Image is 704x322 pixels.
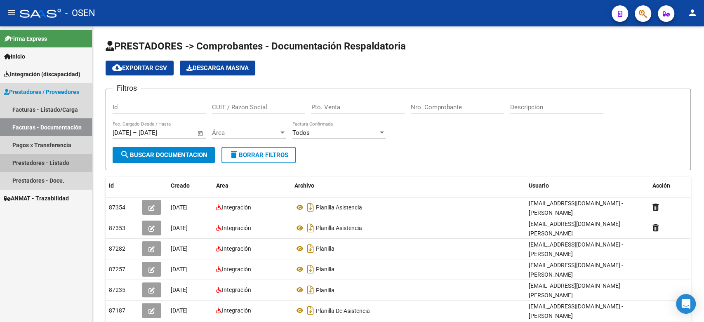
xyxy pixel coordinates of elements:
span: Área [212,129,279,136]
span: Integración [222,307,251,314]
span: [EMAIL_ADDRESS][DOMAIN_NAME] - [PERSON_NAME] [529,282,623,298]
datatable-header-cell: Archivo [291,177,525,195]
i: Descargar documento [305,242,316,255]
span: Todos [292,129,310,136]
span: Creado [171,182,190,189]
span: Planilla [316,245,334,252]
span: Planilla [316,266,334,273]
span: Integración (discapacidad) [4,70,80,79]
span: Acción [652,182,670,189]
span: Planilla De Asistencia [316,307,370,314]
div: Open Intercom Messenger [676,294,696,314]
span: Planilla Asistencia [316,204,362,211]
span: PRESTADORES -> Comprobantes - Documentación Respaldatoria [106,40,406,52]
span: [EMAIL_ADDRESS][DOMAIN_NAME] - [PERSON_NAME] [529,303,623,319]
span: Integración [222,266,251,273]
span: 87235 [109,287,125,293]
span: 87282 [109,245,125,252]
span: Integración [222,225,251,231]
span: Descarga Masiva [186,64,249,72]
span: – [133,129,137,136]
span: 87187 [109,307,125,314]
span: Prestadores / Proveedores [4,87,79,96]
span: Usuario [529,182,549,189]
mat-icon: search [120,150,130,160]
span: 87257 [109,266,125,273]
datatable-header-cell: Creado [167,177,213,195]
span: Integración [222,204,251,211]
i: Descargar documento [305,221,316,235]
button: Buscar Documentacion [113,147,215,163]
span: 87353 [109,225,125,231]
input: Fecha fin [139,129,179,136]
span: Exportar CSV [112,64,167,72]
span: Area [216,182,228,189]
span: Integración [222,245,251,252]
button: Open calendar [196,129,205,138]
span: Planilla [316,287,334,293]
mat-icon: person [688,8,697,18]
span: [EMAIL_ADDRESS][DOMAIN_NAME] - [PERSON_NAME] [529,200,623,216]
mat-icon: delete [229,150,239,160]
span: Buscar Documentacion [120,151,207,159]
i: Descargar documento [305,283,316,296]
span: [DATE] [171,245,188,252]
app-download-masive: Descarga masiva de comprobantes (adjuntos) [180,61,255,75]
datatable-header-cell: Usuario [525,177,649,195]
datatable-header-cell: Id [106,177,139,195]
span: [EMAIL_ADDRESS][DOMAIN_NAME] - [PERSON_NAME] [529,221,623,237]
span: Integración [222,287,251,293]
span: Planilla Asistencia [316,225,362,231]
span: Id [109,182,114,189]
span: Borrar Filtros [229,151,288,159]
span: Firma Express [4,34,47,43]
mat-icon: cloud_download [112,63,122,73]
i: Descargar documento [305,263,316,276]
span: Archivo [294,182,314,189]
i: Descargar documento [305,201,316,214]
span: [EMAIL_ADDRESS][DOMAIN_NAME] - [PERSON_NAME] [529,241,623,257]
span: [EMAIL_ADDRESS][DOMAIN_NAME] - [PERSON_NAME] [529,262,623,278]
span: [DATE] [171,266,188,273]
datatable-header-cell: Acción [649,177,690,195]
input: Fecha inicio [113,129,131,136]
i: Descargar documento [305,304,316,317]
span: [DATE] [171,307,188,314]
span: 87354 [109,204,125,211]
mat-icon: menu [7,8,16,18]
span: [DATE] [171,204,188,211]
datatable-header-cell: Area [213,177,291,195]
button: Descarga Masiva [180,61,255,75]
button: Exportar CSV [106,61,174,75]
h3: Filtros [113,82,141,94]
span: ANMAT - Trazabilidad [4,194,69,203]
button: Borrar Filtros [221,147,296,163]
span: [DATE] [171,287,188,293]
span: Inicio [4,52,25,61]
span: - OSEN [65,4,95,22]
span: [DATE] [171,225,188,231]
